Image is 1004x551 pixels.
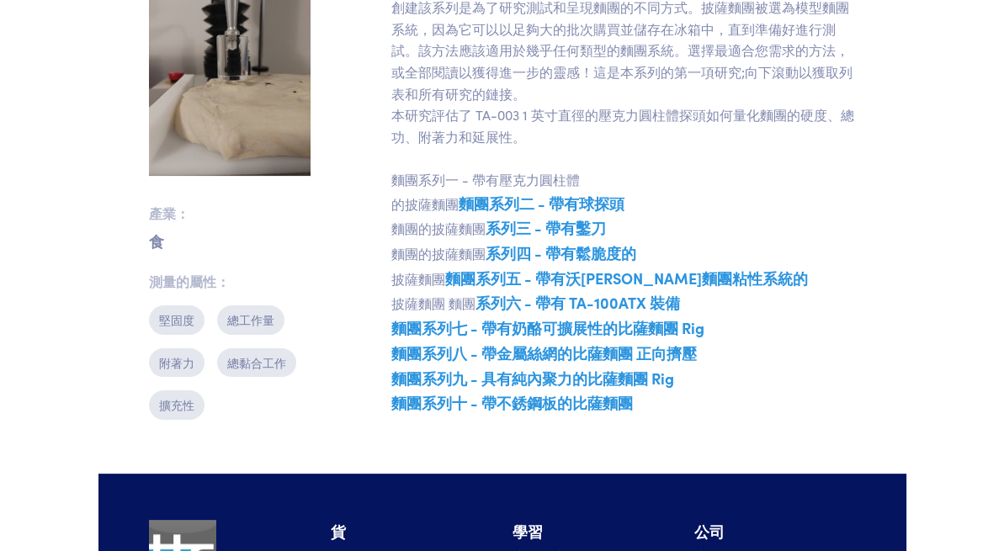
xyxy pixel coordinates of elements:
[390,392,632,413] a: 麵團系列十 - 帶不銹鋼板的比薩麵團
[149,305,205,334] p: 堅固度
[390,368,673,389] a: 麵團系列九 - 具有純內聚力的比薩麵團 Rig
[149,203,311,225] p: 產業：
[217,305,284,334] p: 總工作量
[390,317,704,338] a: 麵團系列七 - 帶有奶酪可擴展性的比薩麵團 Rig
[390,342,696,363] a: 麵團系列八 - 帶金屬絲網的比薩麵團 正向擠壓
[458,193,624,214] a: 麵團系列二 - 帶有球探頭
[485,242,635,263] a: 系列四 - 帶有鬆脆度的
[513,520,674,544] li: 學習
[149,271,311,293] p: 測量的屬性：
[217,348,296,377] p: 總黏合工作
[694,520,856,544] li: 公司
[149,238,311,244] p: 食
[475,292,679,313] a: 系列六 - 帶有 TA-100ATX 裝備
[331,520,492,544] li: 貨
[149,348,205,377] p: 附著力
[149,390,205,419] p: 擴充性
[485,217,605,238] a: 系列三 - 帶有鑿刀
[444,268,807,289] a: 麵團系列五 - 帶有沃[PERSON_NAME]麵團粘性系統的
